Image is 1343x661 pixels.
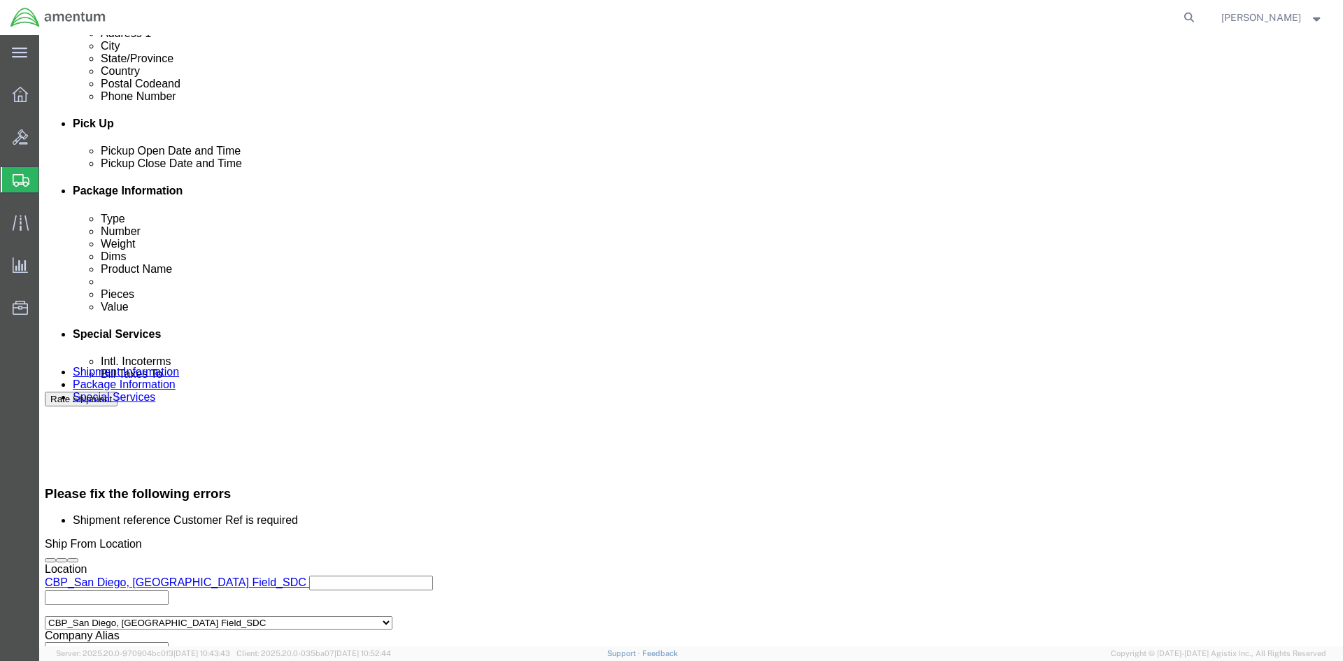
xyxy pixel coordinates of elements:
a: Feedback [642,649,678,658]
span: Server: 2025.20.0-970904bc0f3 [56,649,230,658]
span: Client: 2025.20.0-035ba07 [236,649,391,658]
iframe: FS Legacy Container [39,35,1343,646]
span: Robyn Williams [1221,10,1301,25]
span: [DATE] 10:43:43 [173,649,230,658]
span: [DATE] 10:52:44 [334,649,391,658]
a: Support [607,649,642,658]
img: logo [10,7,106,28]
button: [PERSON_NAME] [1221,9,1324,26]
span: Copyright © [DATE]-[DATE] Agistix Inc., All Rights Reserved [1111,648,1326,660]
